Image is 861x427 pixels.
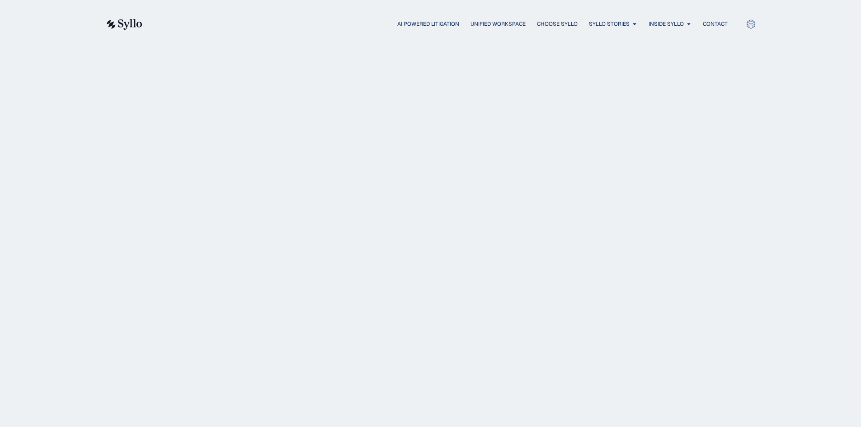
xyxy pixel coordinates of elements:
nav: Menu [160,20,728,28]
a: Contact [703,20,728,28]
img: syllo [105,19,142,30]
a: Inside Syllo [649,20,684,28]
div: Menu Toggle [160,20,728,28]
a: Choose Syllo [537,20,578,28]
a: AI Powered Litigation [397,20,459,28]
a: Unified Workspace [470,20,526,28]
a: Syllo Stories [589,20,630,28]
